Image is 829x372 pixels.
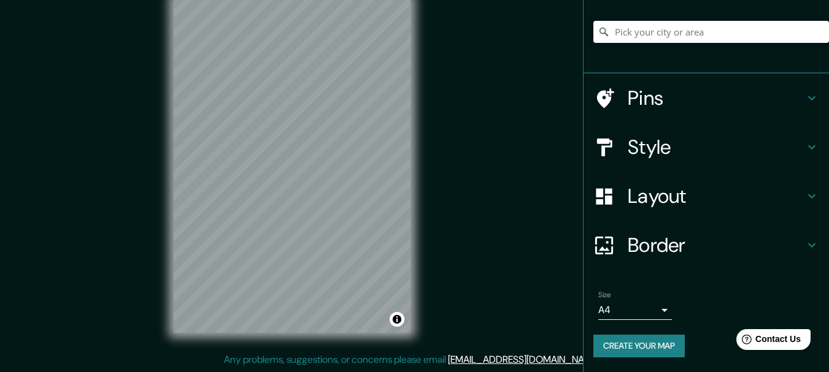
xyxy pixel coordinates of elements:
[448,353,600,366] a: [EMAIL_ADDRESS][DOMAIN_NAME]
[628,233,804,257] h4: Border
[628,86,804,110] h4: Pins
[598,290,611,300] label: Size
[390,312,404,327] button: Toggle attribution
[584,74,829,123] div: Pins
[584,172,829,221] div: Layout
[224,352,601,367] p: Any problems, suggestions, or concerns please email .
[720,324,816,359] iframe: Help widget launcher
[598,300,672,320] div: A4
[628,135,804,159] h4: Style
[584,221,829,270] div: Border
[584,123,829,172] div: Style
[628,184,804,208] h4: Layout
[593,335,685,357] button: Create your map
[593,21,829,43] input: Pick your city or area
